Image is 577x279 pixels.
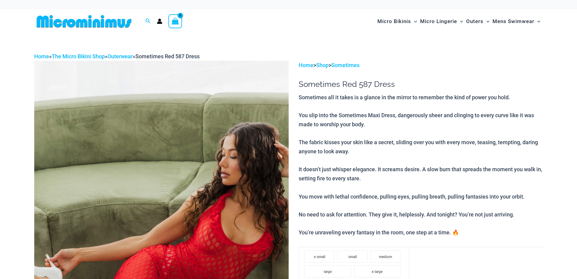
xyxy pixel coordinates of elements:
span: Outers [466,14,483,29]
a: Home [34,53,49,60]
img: MM SHOP LOGO FLAT [34,15,134,28]
a: Sometimes [331,62,360,68]
span: Menu Toggle [457,14,463,29]
li: x-small [304,250,334,263]
a: Account icon link [157,19,162,24]
span: Menu Toggle [534,14,540,29]
a: View Shopping Cart, empty [168,14,182,28]
a: The Micro Bikini Shop [52,53,105,60]
p: Sometimes all it takes is a glance in the mirror to remember the kind of power you hold. You slip... [299,93,543,237]
a: Search icon link [145,18,151,25]
a: Micro BikinisMenu ToggleMenu Toggle [376,12,419,31]
a: Shop [316,62,329,68]
span: large [324,270,332,274]
span: Menu Toggle [411,14,417,29]
span: small [348,255,357,259]
span: x-large [372,270,383,274]
a: Micro LingerieMenu ToggleMenu Toggle [419,12,465,31]
li: x-large [354,265,401,277]
a: OutersMenu ToggleMenu Toggle [465,12,491,31]
nav: Site Navigation [375,11,543,32]
span: Micro Lingerie [420,14,457,29]
span: x-small [314,255,325,259]
li: medium [370,250,400,263]
span: medium [379,255,392,259]
span: Mens Swimwear [492,14,534,29]
li: small [337,250,367,263]
span: Menu Toggle [483,14,489,29]
a: Home [299,62,313,68]
a: Mens SwimwearMenu ToggleMenu Toggle [491,12,542,31]
h1: Sometimes Red 587 Dress [299,80,543,89]
span: » » » [34,53,200,60]
li: large [304,265,351,277]
span: Sometimes Red 587 Dress [135,53,200,60]
span: Micro Bikinis [377,14,411,29]
a: Outerwear [108,53,133,60]
p: > > [299,61,543,70]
